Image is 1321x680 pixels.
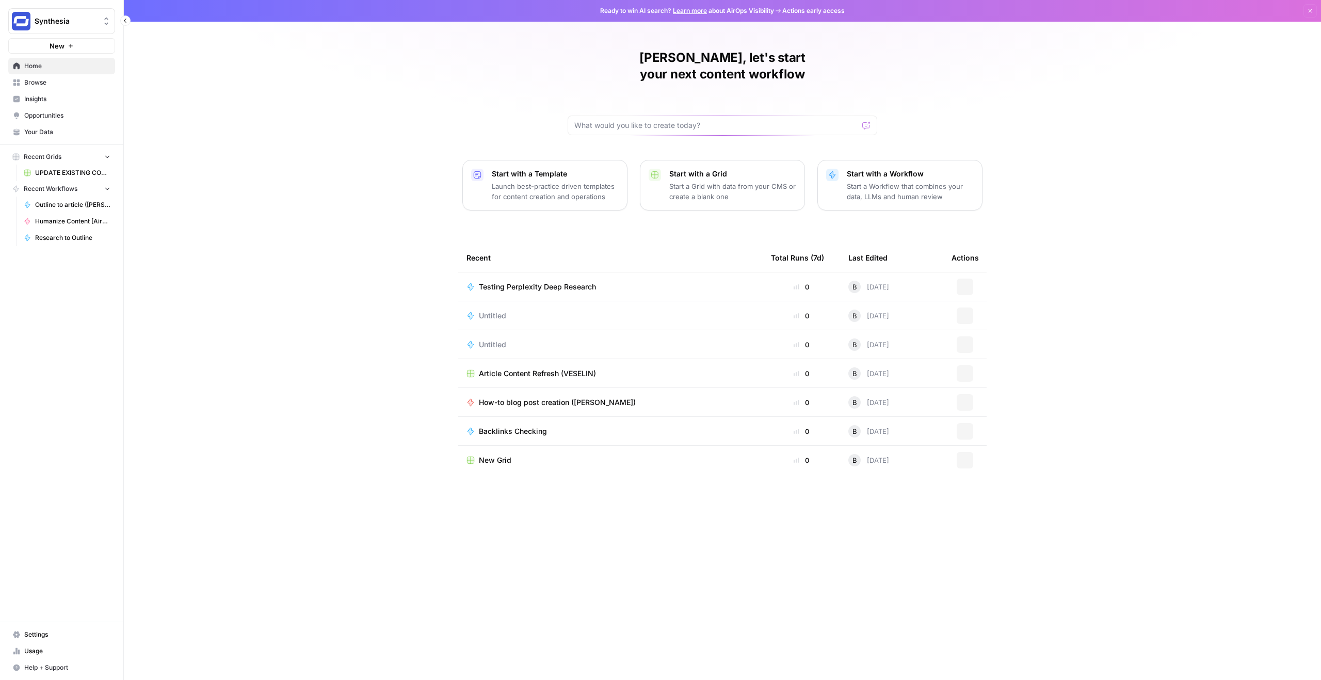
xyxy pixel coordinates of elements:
[19,230,115,246] a: Research to Outline
[669,169,796,179] p: Start with a Grid
[479,426,547,436] span: Backlinks Checking
[771,455,832,465] div: 0
[492,181,619,202] p: Launch best-practice driven templates for content creation and operations
[852,339,857,350] span: B
[466,244,754,272] div: Recent
[848,454,889,466] div: [DATE]
[847,169,974,179] p: Start with a Workflow
[8,181,115,197] button: Recent Workflows
[852,368,857,379] span: B
[848,425,889,438] div: [DATE]
[852,426,857,436] span: B
[771,339,832,350] div: 0
[492,169,619,179] p: Start with a Template
[479,368,596,379] span: Article Content Refresh (VESELIN)
[848,281,889,293] div: [DATE]
[35,233,110,242] span: Research to Outline
[852,311,857,321] span: B
[35,200,110,209] span: Outline to article ([PERSON_NAME]'s fork)
[852,397,857,408] span: B
[782,6,845,15] span: Actions early access
[12,12,30,30] img: Synthesia Logo
[852,282,857,292] span: B
[24,184,77,193] span: Recent Workflows
[24,152,61,161] span: Recent Grids
[852,455,857,465] span: B
[466,368,754,379] a: Article Content Refresh (VESELIN)
[848,338,889,351] div: [DATE]
[466,339,754,350] a: Untitled
[771,244,824,272] div: Total Runs (7d)
[673,7,707,14] a: Learn more
[19,197,115,213] a: Outline to article ([PERSON_NAME]'s fork)
[952,244,979,272] div: Actions
[817,160,982,211] button: Start with a WorkflowStart a Workflow that combines your data, LLMs and human review
[19,165,115,181] a: UPDATE EXISTING CONTENT
[8,58,115,74] a: Home
[574,120,858,131] input: What would you like to create today?
[479,397,636,408] span: How-to blog post creation ([PERSON_NAME])
[848,244,888,272] div: Last Edited
[24,127,110,137] span: Your Data
[848,310,889,322] div: [DATE]
[479,282,596,292] span: Testing Perplexity Deep Research
[24,646,110,656] span: Usage
[24,78,110,87] span: Browse
[50,41,65,51] span: New
[24,111,110,120] span: Opportunities
[848,396,889,409] div: [DATE]
[8,149,115,165] button: Recent Grids
[848,367,889,380] div: [DATE]
[19,213,115,230] a: Humanize Content [AirOps Builders]
[466,426,754,436] a: Backlinks Checking
[771,426,832,436] div: 0
[669,181,796,202] p: Start a Grid with data from your CMS or create a blank one
[771,311,832,321] div: 0
[8,38,115,54] button: New
[35,16,97,26] span: Synthesia
[466,311,754,321] a: Untitled
[8,659,115,676] button: Help + Support
[600,6,774,15] span: Ready to win AI search? about AirOps Visibility
[466,397,754,408] a: How-to blog post creation ([PERSON_NAME])
[24,663,110,672] span: Help + Support
[771,282,832,292] div: 0
[8,74,115,91] a: Browse
[771,368,832,379] div: 0
[24,61,110,71] span: Home
[24,630,110,639] span: Settings
[479,311,506,321] span: Untitled
[8,107,115,124] a: Opportunities
[462,160,627,211] button: Start with a TemplateLaunch best-practice driven templates for content creation and operations
[479,455,511,465] span: New Grid
[8,626,115,643] a: Settings
[771,397,832,408] div: 0
[466,455,754,465] a: New Grid
[8,91,115,107] a: Insights
[8,643,115,659] a: Usage
[847,181,974,202] p: Start a Workflow that combines your data, LLMs and human review
[568,50,877,83] h1: [PERSON_NAME], let's start your next content workflow
[466,282,754,292] a: Testing Perplexity Deep Research
[479,339,506,350] span: Untitled
[8,8,115,34] button: Workspace: Synthesia
[35,168,110,177] span: UPDATE EXISTING CONTENT
[35,217,110,226] span: Humanize Content [AirOps Builders]
[8,124,115,140] a: Your Data
[24,94,110,104] span: Insights
[640,160,805,211] button: Start with a GridStart a Grid with data from your CMS or create a blank one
